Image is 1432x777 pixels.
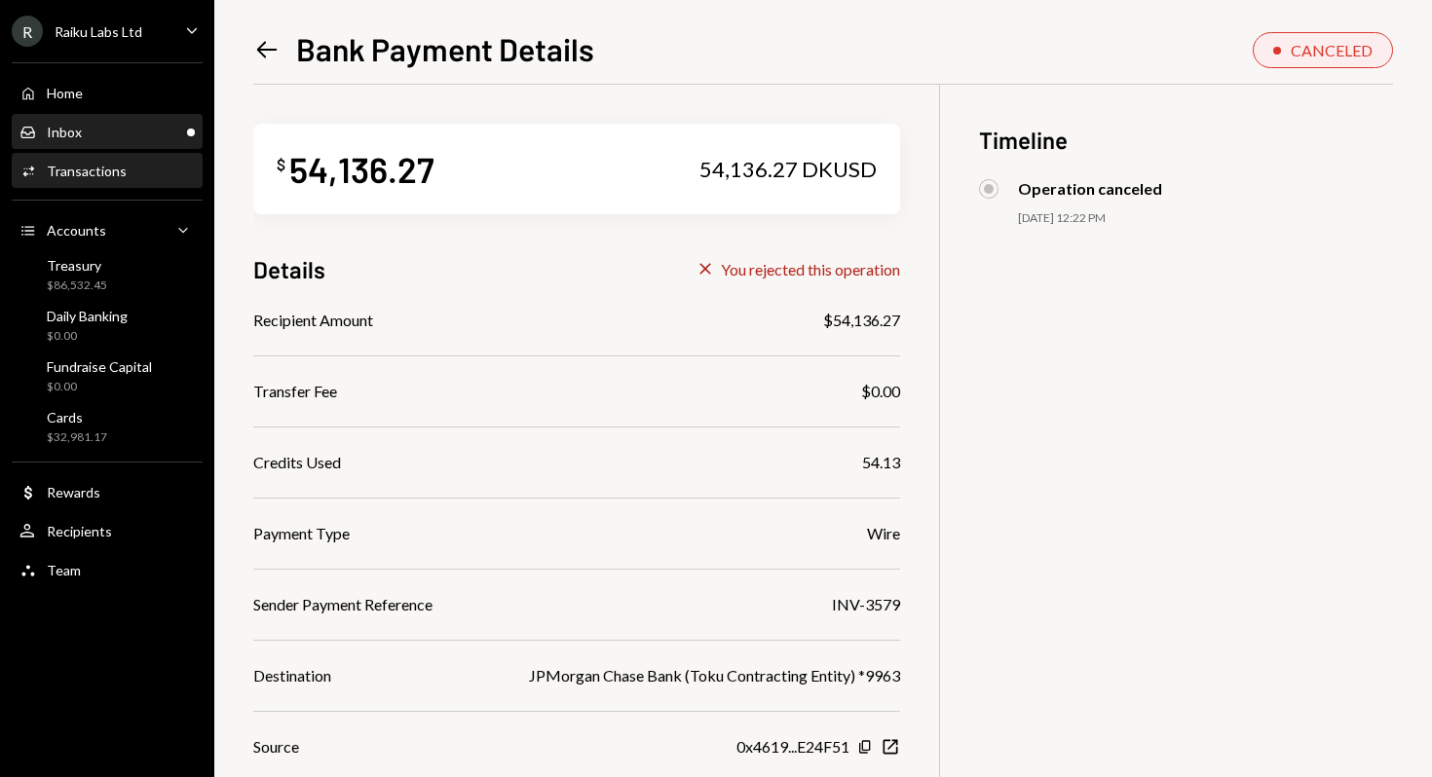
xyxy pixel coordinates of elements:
div: 54,136.27 [289,147,434,191]
div: 54,136.27 DKUSD [699,156,877,183]
div: Operation canceled [1018,179,1162,198]
a: Fundraise Capital$0.00 [12,352,203,399]
div: Raiku Labs Ltd [55,23,142,40]
div: Payment Type [253,522,350,545]
a: Transactions [12,153,203,188]
div: Inbox [47,124,82,140]
div: R [12,16,43,47]
div: Wire [867,522,900,545]
div: CANCELED [1291,41,1373,59]
div: Transactions [47,163,127,179]
div: Recipients [47,523,112,539]
div: Home [47,85,83,101]
div: 54.13 [862,451,900,474]
div: [DATE] 12:22 PM [1018,210,1393,227]
div: $54,136.27 [823,309,900,332]
div: INV-3579 [832,593,900,616]
div: $0.00 [47,328,128,345]
div: You rejected this operation [721,260,900,278]
a: Recipients [12,513,203,548]
div: $0.00 [861,380,900,403]
div: JPMorgan Chase Bank (Toku Contracting Entity) *9963 [529,664,900,687]
a: Treasury$86,532.45 [12,251,203,298]
div: Recipient Amount [253,309,373,332]
div: Credits Used [253,451,341,474]
a: Accounts [12,212,203,247]
a: Cards$32,981.17 [12,403,203,450]
div: $86,532.45 [47,277,107,294]
div: Rewards [47,484,100,500]
a: Team [12,552,203,587]
div: Daily Banking [47,308,128,324]
a: Inbox [12,114,203,149]
div: Source [253,735,299,758]
a: Rewards [12,474,203,509]
div: $0.00 [47,379,152,395]
div: Team [47,562,81,578]
div: Fundraise Capital [47,358,152,375]
a: Daily Banking$0.00 [12,302,203,349]
div: Sender Payment Reference [253,593,433,616]
div: $32,981.17 [47,429,107,446]
h1: Bank Payment Details [296,29,594,68]
h3: Details [253,253,325,285]
div: Destination [253,664,331,687]
div: Cards [47,409,107,425]
div: 0x4619...E24F51 [736,735,849,758]
div: Transfer Fee [253,380,337,403]
div: Accounts [47,222,106,239]
a: Home [12,75,203,110]
div: Treasury [47,257,107,274]
div: $ [277,155,285,174]
h3: Timeline [979,124,1393,156]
